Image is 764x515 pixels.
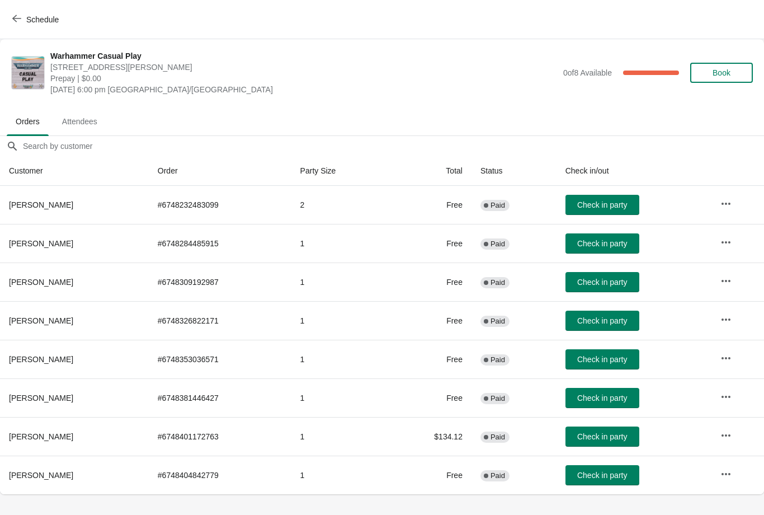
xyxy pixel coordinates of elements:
[491,317,505,326] span: Paid
[149,340,291,378] td: # 6748353036571
[7,111,49,132] span: Orders
[291,456,388,494] td: 1
[291,417,388,456] td: 1
[149,156,291,186] th: Order
[388,456,471,494] td: Free
[388,186,471,224] td: Free
[388,263,471,301] td: Free
[9,278,73,287] span: [PERSON_NAME]
[9,471,73,480] span: [PERSON_NAME]
[565,427,639,447] button: Check in party
[471,156,557,186] th: Status
[149,417,291,456] td: # 6748401172763
[149,378,291,417] td: # 6748381446427
[388,224,471,263] td: Free
[491,355,505,364] span: Paid
[491,278,505,287] span: Paid
[291,156,388,186] th: Party Size
[388,301,471,340] td: Free
[388,417,471,456] td: $134.12
[149,186,291,224] td: # 6748232483099
[291,186,388,224] td: 2
[565,272,639,292] button: Check in party
[388,378,471,417] td: Free
[577,278,627,287] span: Check in party
[291,340,388,378] td: 1
[491,240,505,249] span: Paid
[565,388,639,408] button: Check in party
[565,311,639,331] button: Check in party
[291,301,388,340] td: 1
[690,63,753,83] button: Book
[563,68,612,77] span: 0 of 8 Available
[50,62,558,73] span: [STREET_ADDRESS][PERSON_NAME]
[53,111,106,132] span: Attendees
[388,340,471,378] td: Free
[50,73,558,84] span: Prepay | $0.00
[149,456,291,494] td: # 6748404842779
[577,200,627,209] span: Check in party
[557,156,711,186] th: Check in/out
[388,156,471,186] th: Total
[9,239,73,248] span: [PERSON_NAME]
[149,224,291,263] td: # 6748284485915
[577,355,627,364] span: Check in party
[9,432,73,441] span: [PERSON_NAME]
[9,355,73,364] span: [PERSON_NAME]
[577,239,627,248] span: Check in party
[565,233,639,254] button: Check in party
[6,10,68,30] button: Schedule
[577,471,627,480] span: Check in party
[9,394,73,402] span: [PERSON_NAME]
[577,394,627,402] span: Check in party
[22,136,764,156] input: Search by customer
[491,394,505,403] span: Paid
[26,15,59,24] span: Schedule
[565,195,639,215] button: Check in party
[291,224,388,263] td: 1
[491,201,505,210] span: Paid
[577,316,627,325] span: Check in party
[149,263,291,301] td: # 6748309192987
[491,433,505,442] span: Paid
[149,301,291,340] td: # 6748326822171
[291,378,388,417] td: 1
[565,465,639,485] button: Check in party
[291,263,388,301] td: 1
[50,50,558,62] span: Warhammer Casual Play
[50,84,558,95] span: [DATE] 6:00 pm [GEOGRAPHIC_DATA]/[GEOGRAPHIC_DATA]
[577,432,627,441] span: Check in party
[565,349,639,369] button: Check in party
[713,68,730,77] span: Book
[9,200,73,209] span: [PERSON_NAME]
[491,471,505,480] span: Paid
[9,316,73,325] span: [PERSON_NAME]
[12,57,44,89] img: Warhammer Casual Play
